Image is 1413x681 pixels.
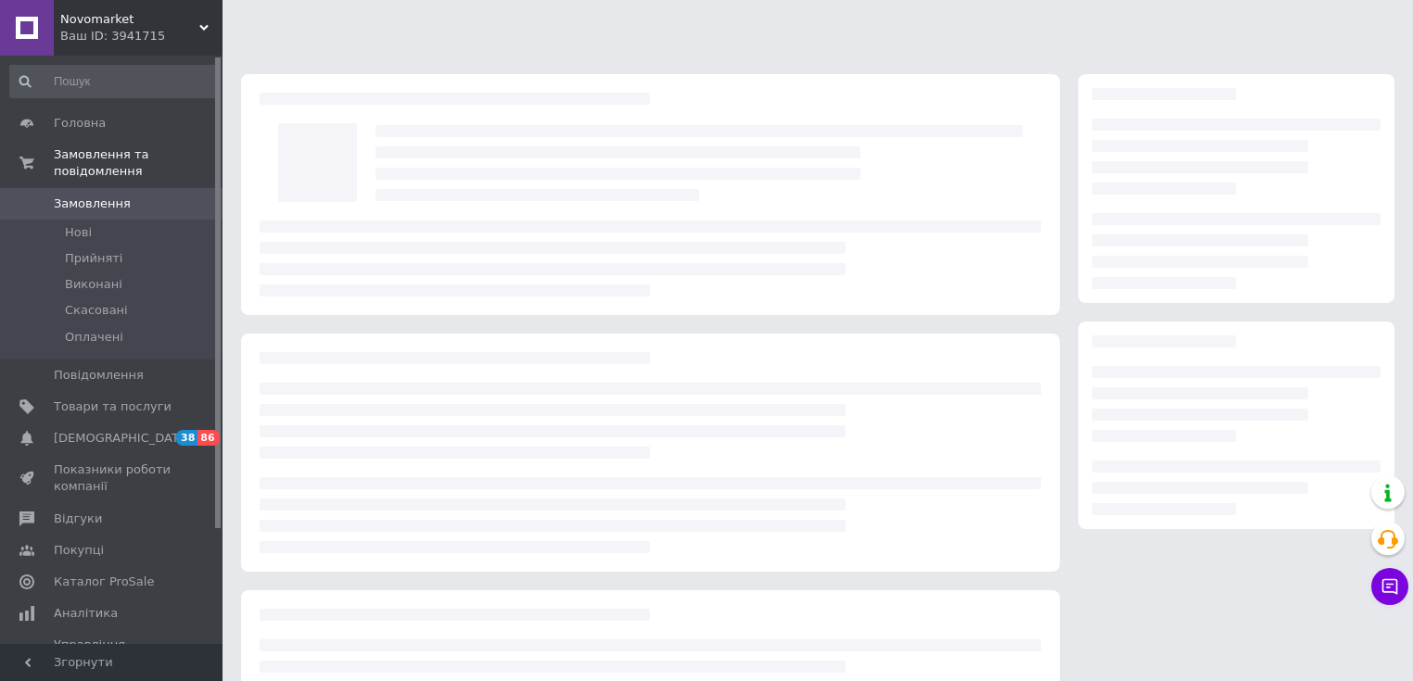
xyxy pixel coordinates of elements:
span: Оплачені [65,329,123,346]
span: Відгуки [54,511,102,527]
span: Аналітика [54,605,118,622]
span: Novomarket [60,11,199,28]
span: Головна [54,115,106,132]
span: 86 [197,430,219,446]
span: Покупці [54,542,104,559]
span: Управління сайтом [54,637,172,670]
span: Каталог ProSale [54,574,154,590]
span: 38 [176,430,197,446]
span: [DEMOGRAPHIC_DATA] [54,430,191,447]
span: Замовлення та повідомлення [54,146,223,180]
span: Замовлення [54,195,131,212]
span: Показники роботи компанії [54,461,172,495]
span: Повідомлення [54,367,144,384]
div: Ваш ID: 3941715 [60,28,223,44]
span: Товари та послуги [54,398,172,415]
button: Чат з покупцем [1371,568,1408,605]
input: Пошук [9,65,219,98]
span: Скасовані [65,302,128,319]
span: Нові [65,224,92,241]
span: Виконані [65,276,122,293]
span: Прийняті [65,250,122,267]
